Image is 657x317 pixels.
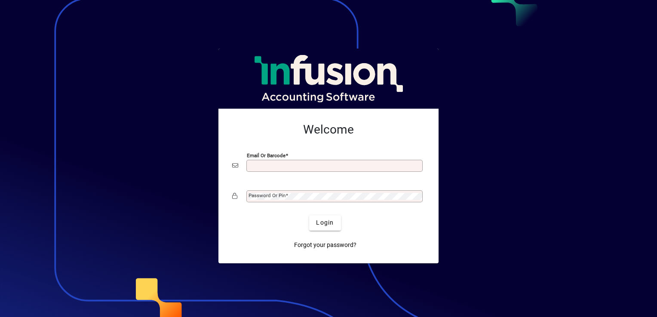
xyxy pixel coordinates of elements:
[249,192,286,198] mat-label: Password or Pin
[247,152,286,158] mat-label: Email or Barcode
[316,218,334,227] span: Login
[291,238,360,253] a: Forgot your password?
[309,215,341,231] button: Login
[294,241,356,250] span: Forgot your password?
[232,122,425,137] h2: Welcome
